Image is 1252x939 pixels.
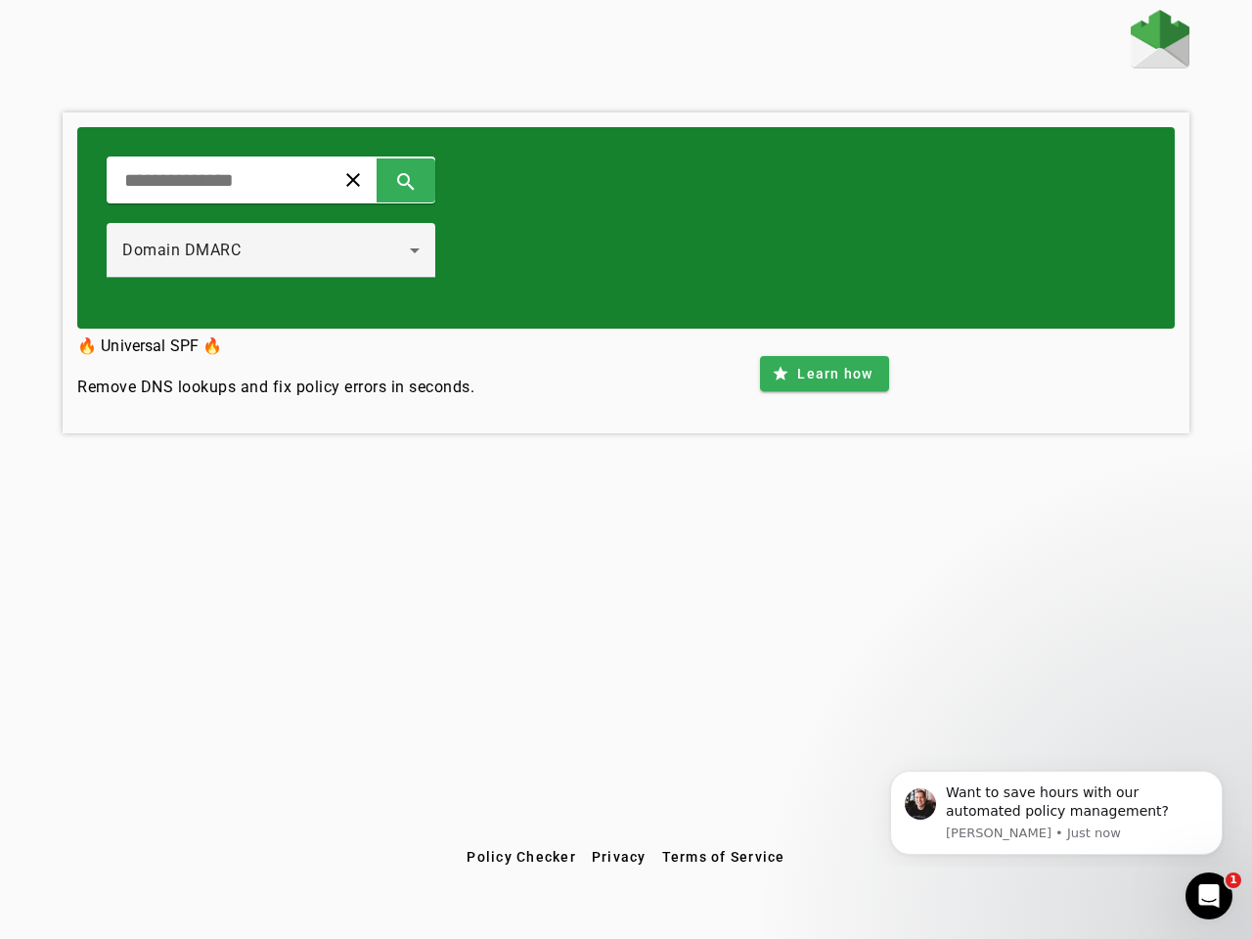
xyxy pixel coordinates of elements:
button: Terms of Service [654,839,793,874]
span: Terms of Service [662,849,785,865]
iframe: Intercom notifications message [861,753,1252,867]
button: Privacy [584,839,654,874]
h3: 🔥 Universal SPF 🔥 [77,333,474,360]
h4: Remove DNS lookups and fix policy errors in seconds. [77,376,474,399]
button: Learn how [760,356,888,391]
img: Fraudmarc Logo [1131,10,1189,68]
button: Policy Checker [459,839,584,874]
span: Policy Checker [467,849,576,865]
a: Home [1131,10,1189,73]
span: Domain DMARC [122,241,241,259]
iframe: Intercom live chat [1185,872,1232,919]
span: Learn how [797,364,872,383]
span: 1 [1226,872,1241,888]
span: Privacy [592,849,647,865]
